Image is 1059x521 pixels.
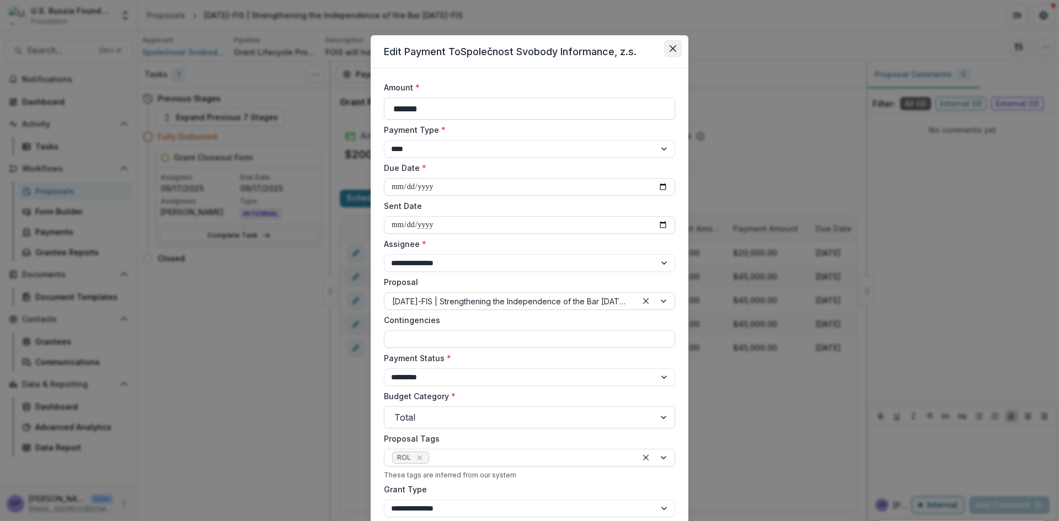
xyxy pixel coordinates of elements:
label: Budget Category [384,390,668,402]
div: Clear selected options [639,451,652,464]
div: Clear selected options [639,294,652,308]
label: Contingencies [384,314,668,326]
label: Proposal [384,276,668,288]
label: Due Date [384,162,668,174]
label: Payment Status [384,352,668,364]
label: Grant Type [384,484,668,495]
div: Remove ROL [414,452,425,463]
label: Proposal Tags [384,433,668,444]
button: Close [664,40,682,57]
label: Sent Date [384,200,668,212]
span: ROL [397,454,411,461]
div: These tags are inferred from our system [384,471,675,479]
label: Assignee [384,238,668,250]
label: Payment Type [384,124,668,136]
label: Amount [384,82,668,93]
header: Edit Payment To Společnost Svobody Informance, z.s. [371,35,688,68]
